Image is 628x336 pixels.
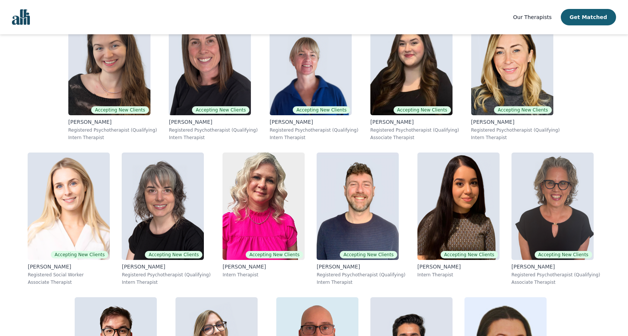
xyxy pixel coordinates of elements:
p: Associate Therapist [28,279,110,285]
p: Registered Social Worker [28,272,110,278]
p: Registered Psychotherapist (Qualifying) [270,127,358,133]
a: Melissa_StutleyAccepting New Clients[PERSON_NAME]Intern Therapist [217,147,311,291]
a: Madeleine_ClarkAccepting New Clients[PERSON_NAME]Registered Psychotherapist (Qualifying)Intern Th... [62,2,163,147]
p: [PERSON_NAME] [223,263,305,270]
img: Keri_Grainger [471,8,553,115]
p: Intern Therapist [169,135,258,141]
a: Olivia_SnowAccepting New Clients[PERSON_NAME]Registered Psychotherapist (Qualifying)Associate The... [364,2,465,147]
a: Keri_GraingerAccepting New Clients[PERSON_NAME]Registered Psychotherapist (Qualifying)Intern Ther... [465,2,566,147]
p: [PERSON_NAME] [370,118,459,126]
img: Ryan_Davis [317,153,399,260]
p: Intern Therapist [317,279,405,285]
p: Registered Psychotherapist (Qualifying) [169,127,258,133]
p: Intern Therapist [122,279,211,285]
p: Registered Psychotherapist (Qualifying) [317,272,405,278]
a: Heala_MaudoodiAccepting New Clients[PERSON_NAME]Intern Therapist [411,147,506,291]
img: Melissa_Stutley [223,153,305,260]
span: Our Therapists [513,14,551,20]
a: Heather_BarkerAccepting New Clients[PERSON_NAME]Registered Psychotherapist (Qualifying)Intern The... [264,2,364,147]
p: Associate Therapist [370,135,459,141]
p: [PERSON_NAME] [417,263,500,270]
p: Intern Therapist [270,135,358,141]
p: Registered Psychotherapist (Qualifying) [68,127,157,133]
p: [PERSON_NAME] [471,118,560,126]
img: Danielle_Djelic [28,153,110,260]
img: Melanie_Crocker [122,153,204,260]
img: Heather_Barker [270,8,352,115]
span: Accepting New Clients [246,251,303,258]
a: Ryan_DavisAccepting New Clients[PERSON_NAME]Registered Psychotherapist (Qualifying)Intern Therapist [311,147,411,291]
span: Accepting New Clients [91,106,149,114]
p: Registered Psychotherapist (Qualifying) [122,272,211,278]
img: alli logo [12,9,30,25]
a: Susan_AlbaumAccepting New Clients[PERSON_NAME]Registered Psychotherapist (Qualifying)Associate Th... [506,147,606,291]
a: Our Therapists [513,13,551,22]
button: Get Matched [561,9,616,25]
p: [PERSON_NAME] [28,263,110,270]
p: [PERSON_NAME] [512,263,600,270]
span: Accepting New Clients [494,106,551,114]
p: [PERSON_NAME] [270,118,358,126]
span: Accepting New Clients [441,251,498,258]
img: Heala_Maudoodi [417,153,500,260]
span: Accepting New Clients [535,251,592,258]
a: Stephanie_BunkerAccepting New Clients[PERSON_NAME]Registered Psychotherapist (Qualifying)Intern T... [163,2,264,147]
span: Accepting New Clients [51,251,108,258]
p: Intern Therapist [223,272,305,278]
img: Susan_Albaum [512,153,594,260]
span: Accepting New Clients [192,106,249,114]
p: [PERSON_NAME] [68,118,157,126]
a: Danielle_DjelicAccepting New Clients[PERSON_NAME]Registered Social WorkerAssociate Therapist [22,147,116,291]
p: [PERSON_NAME] [317,263,405,270]
p: Associate Therapist [512,279,600,285]
span: Accepting New Clients [340,251,397,258]
p: Intern Therapist [417,272,500,278]
p: [PERSON_NAME] [122,263,211,270]
p: Registered Psychotherapist (Qualifying) [471,127,560,133]
p: [PERSON_NAME] [169,118,258,126]
p: Intern Therapist [68,135,157,141]
img: Stephanie_Bunker [169,8,251,115]
span: Accepting New Clients [394,106,451,114]
span: Accepting New Clients [293,106,350,114]
span: Accepting New Clients [145,251,202,258]
img: Madeleine_Clark [68,8,150,115]
p: Registered Psychotherapist (Qualifying) [370,127,459,133]
p: Intern Therapist [471,135,560,141]
img: Olivia_Snow [370,8,453,115]
a: Melanie_CrockerAccepting New Clients[PERSON_NAME]Registered Psychotherapist (Qualifying)Intern Th... [116,147,217,291]
p: Registered Psychotherapist (Qualifying) [512,272,600,278]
